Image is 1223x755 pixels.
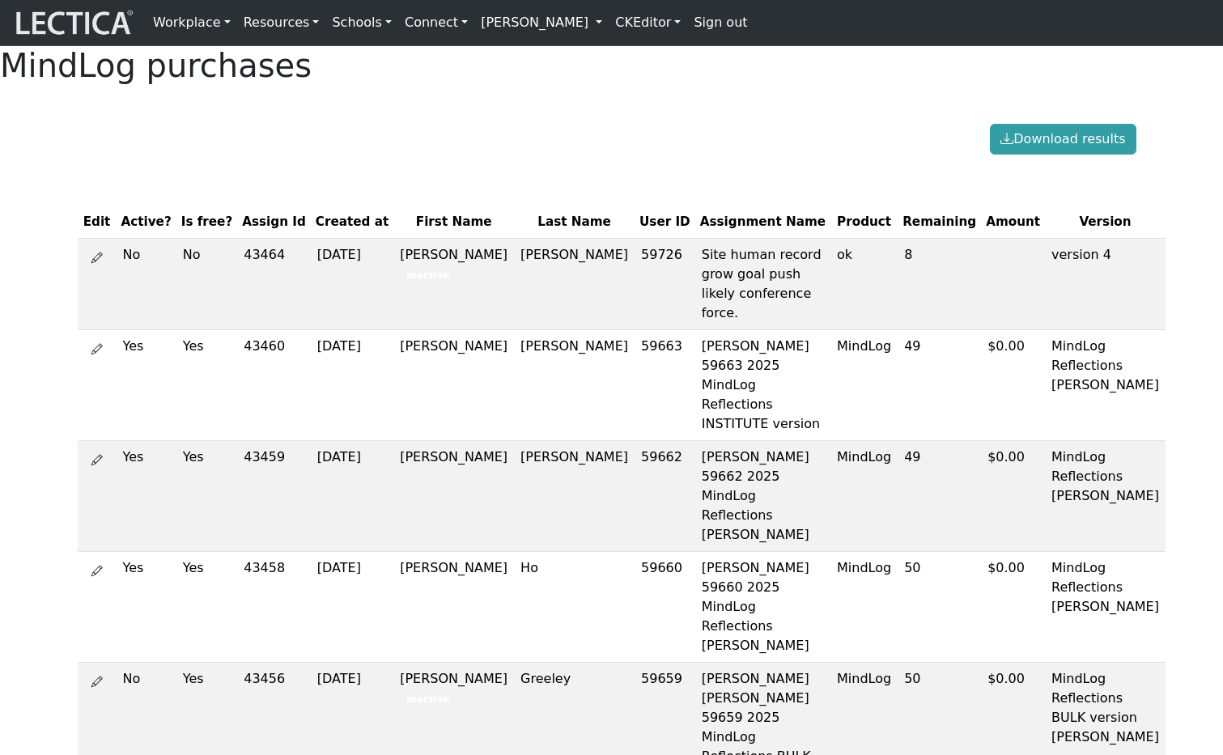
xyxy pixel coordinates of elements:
td: 43460 [237,329,311,440]
th: Remaining [898,206,981,238]
td: 43458 [237,551,311,662]
td: [PERSON_NAME] [393,551,514,662]
span: 50 [904,560,920,575]
div: Yes [123,337,170,356]
div: No [123,245,170,265]
a: Sign out [687,6,754,39]
a: CKEditor [609,6,687,39]
div: MindLog Reflections [PERSON_NAME] [1051,558,1159,617]
td: [DATE] [311,329,393,440]
button: Download results [990,124,1136,155]
td: 43459 [237,440,311,551]
span: inactive [400,691,456,707]
span: 50 [904,671,920,686]
a: Schools [325,6,398,39]
a: [PERSON_NAME] [474,6,609,39]
td: [PERSON_NAME] 59660 2025 MindLog Reflections [PERSON_NAME] [695,551,830,662]
td: 59660 [635,551,695,662]
div: MindLog Reflections [PERSON_NAME] [1051,337,1159,395]
div: Yes [183,337,231,356]
div: version 4 [1051,245,1159,265]
div: No [183,245,231,265]
td: 59663 [635,329,695,440]
th: Last Name [514,206,635,238]
span: 49 [904,449,920,464]
td: [PERSON_NAME] 59662 2025 MindLog Reflections [PERSON_NAME] [695,440,830,551]
th: Active? [117,206,176,238]
div: Yes [183,669,231,689]
a: Workplace [147,6,237,39]
th: Amount [981,206,1045,238]
th: Version [1045,206,1166,238]
td: 59726 [635,238,695,329]
a: Connect [398,6,474,39]
td: [DATE] [311,440,393,551]
div: No [123,669,170,689]
td: [DATE] [311,238,393,329]
td: [PERSON_NAME] [514,238,635,329]
span: $0.00 [987,338,1025,354]
td: [PERSON_NAME] 59663 2025 MindLog Reflections INSTITUTE version [695,329,830,440]
td: 43464 [237,238,311,329]
td: 59662 [635,440,695,551]
img: lecticalive [12,7,134,38]
td: MindLog [830,440,898,551]
th: User ID [635,206,695,238]
span: 49 [904,338,920,354]
td: ok [830,238,898,329]
td: [PERSON_NAME] [393,329,514,440]
th: Product [830,206,898,238]
td: Ho [514,551,635,662]
a: Resources [237,6,326,39]
span: 8 [904,247,912,262]
td: [PERSON_NAME] [393,440,514,551]
div: MindLog Reflections [PERSON_NAME] [1051,447,1159,506]
div: Yes [183,447,231,467]
div: Yes [123,558,170,578]
th: Edit [78,206,117,238]
span: inactive [400,267,456,283]
div: Yes [123,447,170,467]
td: [PERSON_NAME] [393,238,514,329]
span: $0.00 [987,449,1025,464]
span: $0.00 [987,560,1025,575]
th: Assign Id [237,206,311,238]
span: $0.00 [987,671,1025,686]
td: MindLog [830,329,898,440]
th: Is free? [176,206,238,238]
th: Assignment Name [695,206,830,238]
td: MindLog [830,551,898,662]
td: [PERSON_NAME] [514,329,635,440]
th: First Name [393,206,514,238]
td: Site human record grow goal push likely conference force. [695,238,830,329]
td: [PERSON_NAME] [514,440,635,551]
div: Yes [183,558,231,578]
div: MindLog Reflections BULK version [PERSON_NAME] [1051,669,1159,747]
th: Created at [311,206,393,238]
td: [DATE] [311,551,393,662]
